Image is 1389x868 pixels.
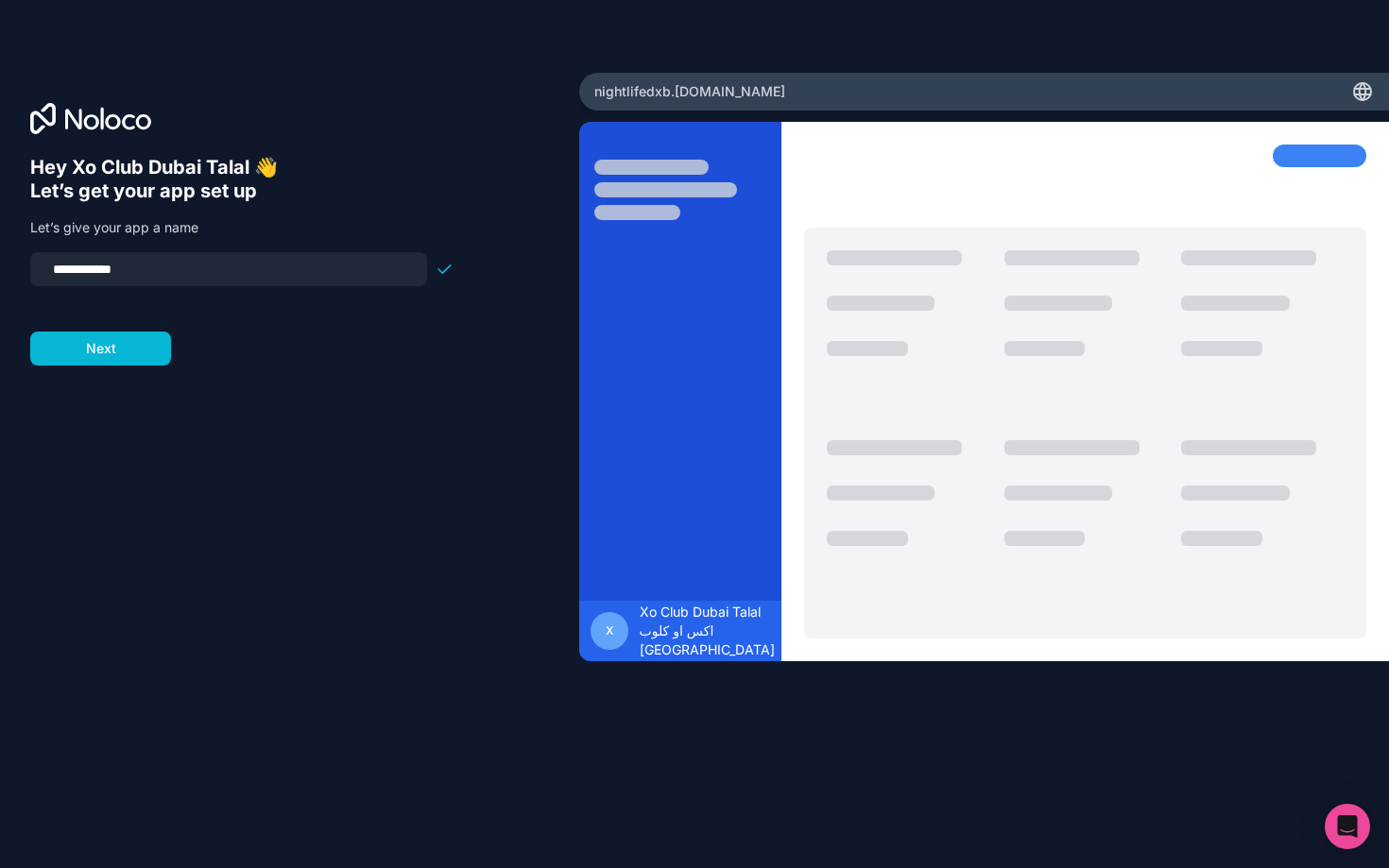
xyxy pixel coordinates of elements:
[30,332,171,366] button: Next
[30,156,454,179] h6: Hey Xo Club Dubai Talal 👋
[606,623,613,638] span: X
[640,603,775,659] span: Xo Club Dubai Talal اكس او كلوب [GEOGRAPHIC_DATA]
[1325,804,1370,849] div: Open Intercom Messenger
[30,179,454,203] h6: Let’s get your app set up
[30,218,454,237] p: Let’s give your app a name
[594,82,785,101] span: nightlifedxb .[DOMAIN_NAME]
